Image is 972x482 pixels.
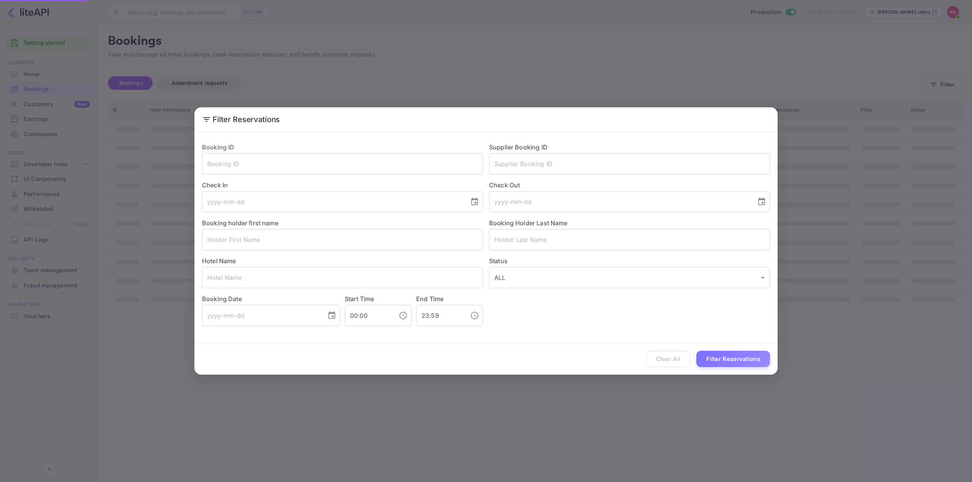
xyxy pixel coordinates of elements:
[202,229,483,250] input: Holder First Name
[489,267,770,288] div: ALL
[467,308,482,323] button: Choose time, selected time is 11:59 PM
[489,143,548,151] label: Supplier Booking ID
[202,267,483,288] input: Hotel Name
[489,153,770,174] input: Supplier Booking ID
[467,194,482,209] button: Choose date
[754,194,769,209] button: Choose date
[202,219,278,227] label: Booking holder first name
[489,219,568,227] label: Booking Holder Last Name
[345,295,374,303] label: Start Time
[202,257,236,265] label: Hotel Name
[202,305,321,326] input: yyyy-mm-dd
[489,256,770,265] label: Status
[416,305,464,326] input: hh:mm
[489,191,751,212] input: yyyy-mm-dd
[202,191,464,212] input: yyyy-mm-dd
[202,294,340,303] label: Booking Date
[416,295,443,303] label: End Time
[194,107,778,132] h2: Filter Reservations
[396,308,411,323] button: Choose time, selected time is 12:00 AM
[489,181,770,190] label: Check Out
[696,351,770,367] button: Filter Reservations
[202,143,235,151] label: Booking ID
[324,308,339,323] button: Choose date
[202,181,483,190] label: Check In
[345,305,393,326] input: hh:mm
[489,229,770,250] input: Holder Last Name
[202,153,483,174] input: Booking ID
